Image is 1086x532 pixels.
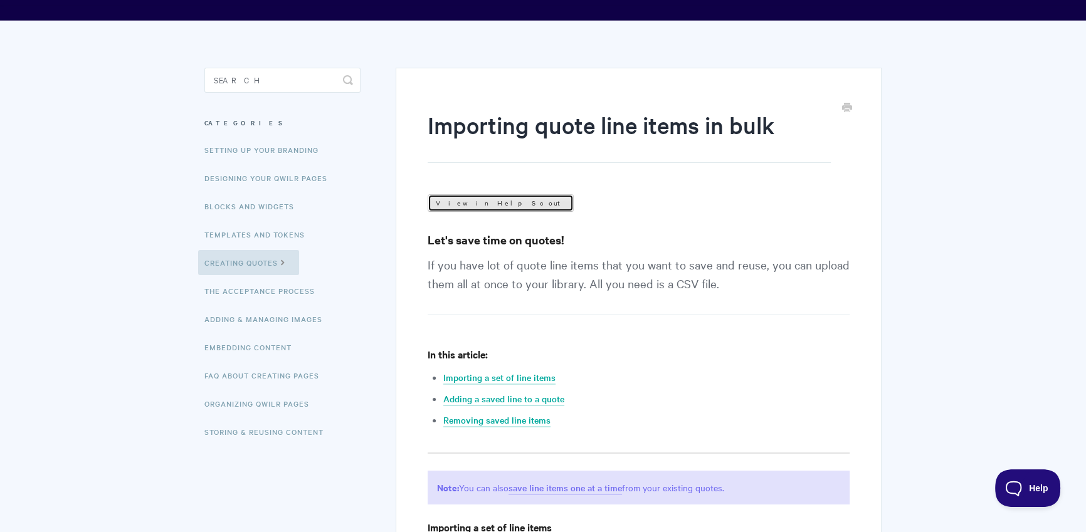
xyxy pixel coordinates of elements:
a: Print this Article [842,102,852,115]
a: Organizing Qwilr Pages [204,391,319,416]
a: Adding & Managing Images [204,306,332,331]
a: Blocks and Widgets [204,194,303,219]
p: You can also from your existing quotes. [428,471,850,504]
a: Removing saved line items [443,414,551,427]
strong: Note: [437,481,459,494]
a: The Acceptance Process [204,278,324,303]
a: Embedding Content [204,335,301,360]
a: Designing Your Qwilr Pages [204,165,337,190]
a: Storing & Reusing Content [204,419,333,444]
h4: In this article: [428,347,850,362]
a: Creating Quotes [198,250,299,275]
p: If you have lot of quote line items that you want to save and reuse, you can upload them all at o... [428,255,850,315]
input: Search [204,68,361,93]
a: Setting up your Branding [204,137,328,162]
a: Adding a saved line to a quote [443,392,564,406]
a: FAQ About Creating Pages [204,363,329,388]
h3: Let's save time on quotes! [428,231,850,249]
a: View in Help Scout [428,194,574,212]
a: Templates and Tokens [204,222,314,247]
iframe: Toggle Customer Support [995,469,1061,507]
h1: Importing quote line items in bulk [428,109,831,163]
a: Importing a set of line items [443,371,556,385]
h3: Categories [204,112,361,134]
a: save line items one at a time [509,481,622,495]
